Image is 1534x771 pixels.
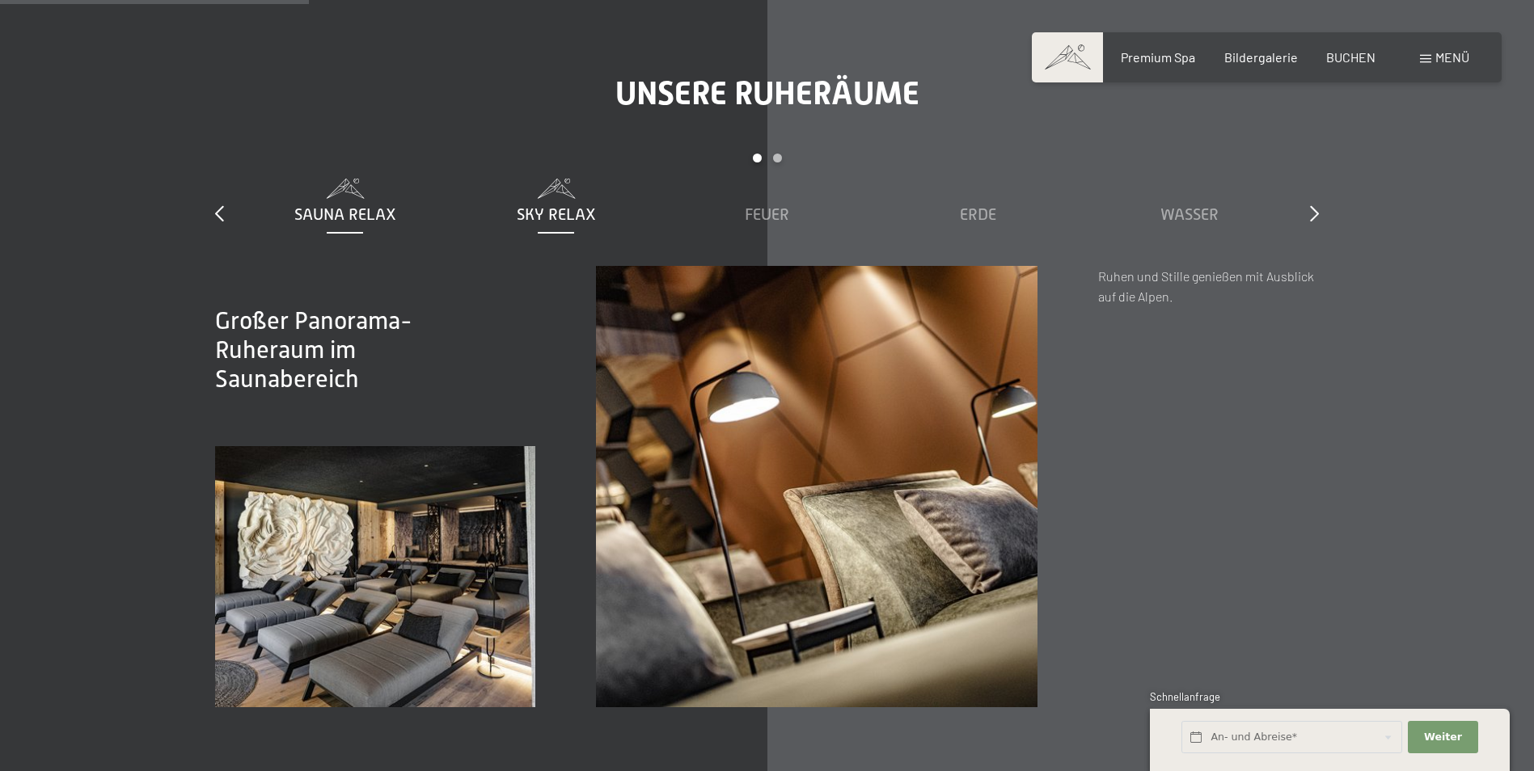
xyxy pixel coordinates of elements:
[745,205,789,223] span: Feuer
[1098,266,1319,307] p: Ruhen und Stille genießen mit Ausblick auf die Alpen.
[960,205,996,223] span: Erde
[1160,205,1219,223] span: Wasser
[615,74,919,112] span: Unsere Ruheräume
[1224,49,1298,65] a: Bildergalerie
[596,266,1037,707] img: Ruheräume - Chill Lounge - Wellnesshotel - Ahrntal - Schwarzenstein
[239,154,1295,179] div: Carousel Pagination
[1121,49,1195,65] a: Premium Spa
[753,154,762,162] div: Carousel Page 1 (Current Slide)
[1408,721,1477,754] button: Weiter
[215,307,412,393] span: Großer Panorama-Ruheraum im Saunabereich
[773,154,782,162] div: Carousel Page 2
[215,446,535,707] img: Ruheräume - Chill Lounge - Wellnesshotel - Ahrntal - Schwarzenstein
[1435,49,1469,65] span: Menü
[1150,690,1220,703] span: Schnellanfrage
[294,205,396,223] span: Sauna Relax
[1424,730,1462,744] span: Weiter
[517,205,596,223] span: Sky Relax
[1326,49,1376,65] a: BUCHEN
